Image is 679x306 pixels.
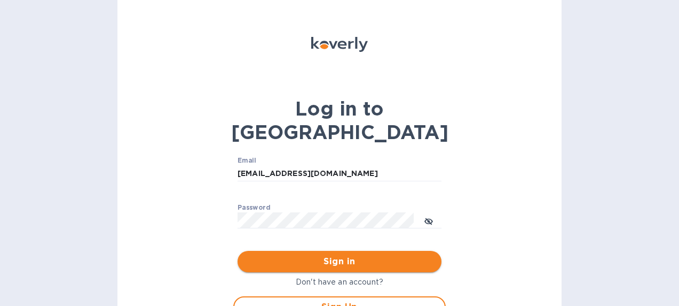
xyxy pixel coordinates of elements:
img: Koverly [311,37,368,52]
label: Email [238,158,256,164]
button: toggle password visibility [418,210,439,231]
p: Don't have an account? [233,277,446,288]
label: Password [238,205,270,211]
b: Log in to [GEOGRAPHIC_DATA] [231,97,448,144]
button: Sign in [238,251,441,272]
span: Sign in [246,255,433,268]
